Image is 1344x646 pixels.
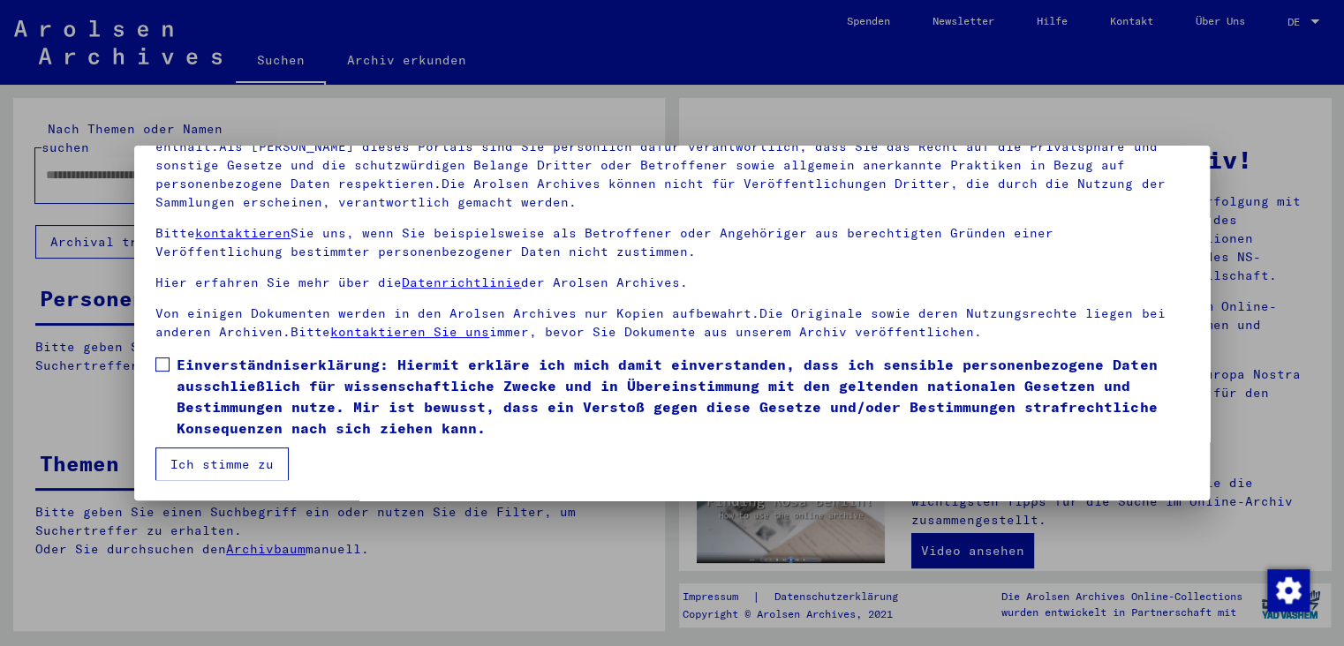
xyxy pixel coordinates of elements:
[330,324,489,340] a: kontaktieren Sie uns
[155,447,289,481] button: Ich stimme zu
[1267,569,1310,612] img: Zustimmung ändern
[155,304,1189,342] p: Von einigen Dokumenten werden in den Arolsen Archives nur Kopien aufbewahrt.Die Originale sowie d...
[155,224,1189,261] p: Bitte Sie uns, wenn Sie beispielsweise als Betroffener oder Angehöriger aus berechtigten Gründen ...
[177,354,1189,439] span: Einverständniserklärung: Hiermit erkläre ich mich damit einverstanden, dass ich sensible personen...
[155,119,1189,212] p: Bitte beachten Sie, dass dieses Portal über NS - Verfolgte sensible Daten zu identifizierten oder...
[155,274,1189,292] p: Hier erfahren Sie mehr über die der Arolsen Archives.
[195,225,291,241] a: kontaktieren
[402,274,521,290] a: Datenrichtlinie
